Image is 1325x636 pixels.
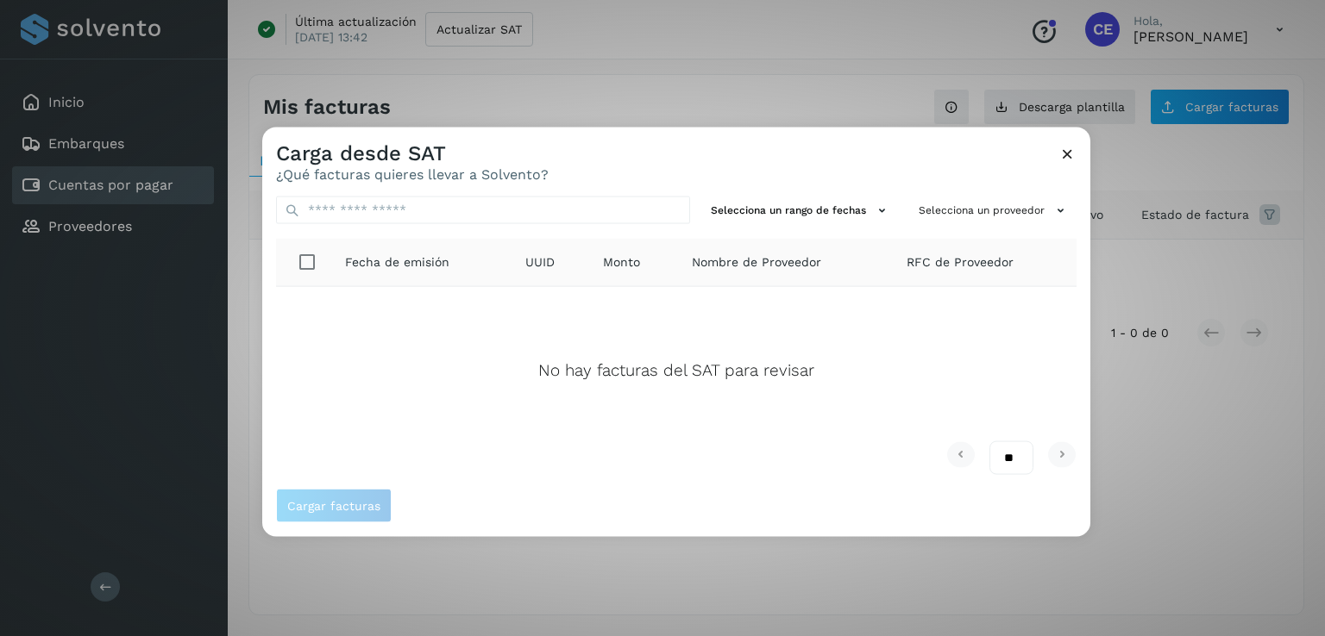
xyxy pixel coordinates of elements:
[525,253,555,271] span: UUID
[603,253,640,271] span: Monto
[345,253,449,271] span: Fecha de emisión
[276,165,549,182] p: ¿Qué facturas quieres llevar a Solvento?
[276,141,549,166] h3: Carga desde SAT
[912,196,1077,225] button: Selecciona un proveedor
[538,361,814,381] p: No hay facturas del SAT para revisar
[276,488,392,522] button: Cargar facturas
[692,253,821,271] span: Nombre de Proveedor
[704,196,898,225] button: Selecciona un rango de fechas
[287,499,380,511] span: Cargar facturas
[907,253,1014,271] span: RFC de Proveedor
